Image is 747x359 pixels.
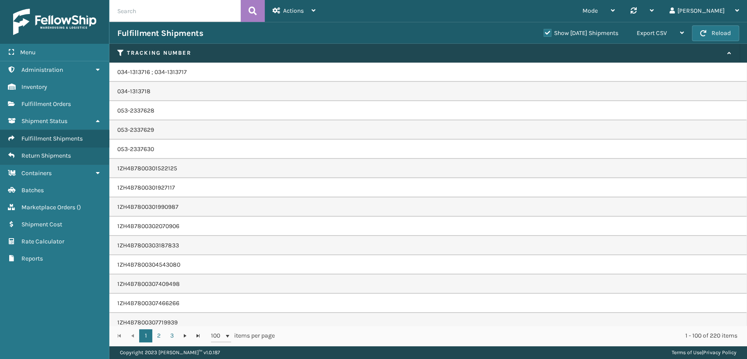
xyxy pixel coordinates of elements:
[109,63,747,82] td: 034-1313716 ; 034-1313717
[21,238,64,245] span: Rate Calculator
[21,83,47,91] span: Inventory
[109,313,747,332] td: 1ZH4B7800307719939
[13,9,96,35] img: logo
[109,178,747,197] td: 1ZH4B7800301927117
[109,101,747,120] td: 053-2337628
[109,275,747,294] td: 1ZH4B7800307409498
[139,329,152,342] a: 1
[127,49,723,57] label: Tracking Number
[692,25,739,41] button: Reload
[109,140,747,159] td: 053-2337630
[211,329,275,342] span: items per page
[287,331,737,340] div: 1 - 100 of 220 items
[179,329,192,342] a: Go to the next page
[152,329,165,342] a: 2
[21,66,63,74] span: Administration
[20,49,35,56] span: Menu
[120,346,220,359] p: Copyright 2023 [PERSON_NAME]™ v 1.0.187
[211,331,224,340] span: 100
[77,204,81,211] span: ( )
[21,255,43,262] span: Reports
[672,346,736,359] div: |
[703,349,736,355] a: Privacy Policy
[165,329,179,342] a: 3
[21,169,52,177] span: Containers
[182,332,189,339] span: Go to the next page
[109,159,747,178] td: 1ZH4B7800301522125
[192,329,205,342] a: Go to the last page
[195,332,202,339] span: Go to the last page
[283,7,304,14] span: Actions
[109,236,747,255] td: 1ZH4B7800303187833
[544,29,618,37] label: Show [DATE] Shipments
[109,197,747,217] td: 1ZH4B7800301990987
[109,120,747,140] td: 053-2337629
[109,217,747,236] td: 1ZH4B7800302070906
[109,82,747,101] td: 034-1313718
[21,135,83,142] span: Fulfillment Shipments
[582,7,598,14] span: Mode
[637,29,667,37] span: Export CSV
[21,152,71,159] span: Return Shipments
[672,349,702,355] a: Terms of Use
[117,28,203,39] h3: Fulfillment Shipments
[21,100,71,108] span: Fulfillment Orders
[21,204,75,211] span: Marketplace Orders
[21,117,67,125] span: Shipment Status
[21,187,44,194] span: Batches
[109,294,747,313] td: 1ZH4B7800307466266
[21,221,62,228] span: Shipment Cost
[109,255,747,275] td: 1ZH4B7800304543080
